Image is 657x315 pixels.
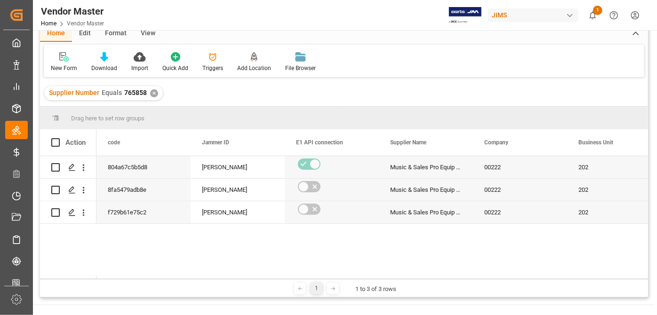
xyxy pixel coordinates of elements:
div: File Browser [285,64,316,72]
button: Help Center [603,5,625,26]
div: Music & Sales Pro Equip GmbH [GEOGRAPHIC_DATA] [379,156,473,178]
div: 1 [311,283,322,294]
div: Press SPACE to select this row. [40,156,96,179]
div: View [134,26,162,42]
a: Home [41,20,56,27]
div: Music & Sales Pro Equip GmbH [GEOGRAPHIC_DATA] [379,179,473,201]
span: code [108,139,120,146]
div: Home [40,26,72,42]
div: [PERSON_NAME] [202,179,273,201]
span: Supplier Number [49,89,99,96]
div: Triggers [202,64,223,72]
div: ✕ [150,89,158,97]
div: JIMS [488,8,578,22]
span: Supplier Name [390,139,426,146]
div: 00222 [473,156,567,178]
div: 804a67c5b5d8 [96,156,191,178]
div: Download [91,64,117,72]
span: Drag here to set row groups [71,115,144,122]
div: f729b61e75c2 [96,201,191,223]
div: Edit [72,26,98,42]
div: New Form [51,64,77,72]
div: 8fa5479adb8e [96,179,191,201]
div: Action [65,138,86,147]
div: 00222 [473,179,567,201]
button: JIMS [488,6,582,24]
span: Equals [102,89,122,96]
div: Music & Sales Pro Equip GmbH [GEOGRAPHIC_DATA] [379,201,473,223]
span: E1 API connection [296,139,343,146]
div: Add Location [237,64,271,72]
span: Jammer ID [202,139,229,146]
div: [PERSON_NAME] [202,202,273,223]
div: Quick Add [162,64,188,72]
span: Company [484,139,508,146]
div: Press SPACE to select this row. [40,179,96,201]
button: show 1 new notifications [582,5,603,26]
span: 1 [593,6,602,15]
div: Press SPACE to select this row. [40,201,96,224]
img: Exertis%20JAM%20-%20Email%20Logo.jpg_1722504956.jpg [449,7,481,24]
span: 765858 [124,89,147,96]
div: 00222 [473,201,567,223]
div: Vendor Master [41,4,104,18]
div: 1 to 3 of 3 rows [355,284,396,294]
span: Business Unit [578,139,613,146]
div: [PERSON_NAME] [202,157,273,178]
div: Import [131,64,148,72]
div: Format [98,26,134,42]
